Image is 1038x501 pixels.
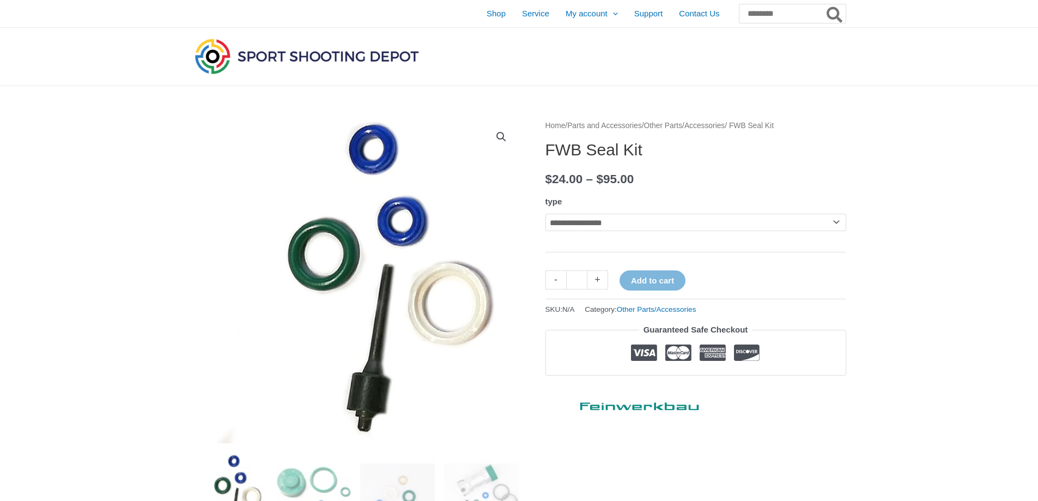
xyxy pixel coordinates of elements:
[617,305,696,313] a: Other Parts/Accessories
[192,119,519,446] img: FWB Seal Kit
[545,197,562,206] label: type
[596,172,634,186] bdi: 95.00
[545,270,566,289] a: -
[192,36,421,76] img: Sport Shooting Depot
[587,270,608,289] a: +
[491,127,511,147] a: View full-screen image gallery
[586,172,593,186] span: –
[639,322,752,337] legend: Guaranteed Safe Checkout
[567,122,642,130] a: Parts and Accessories
[545,172,583,186] bdi: 24.00
[562,305,575,313] span: N/A
[545,392,709,415] a: Feinwerkbau
[644,122,725,130] a: Other Parts/Accessories
[585,303,696,316] span: Category:
[545,172,553,186] span: $
[545,303,575,316] span: SKU:
[824,4,846,23] button: Search
[545,119,846,133] nav: Breadcrumb
[596,172,603,186] span: $
[566,270,587,289] input: Product quantity
[620,270,685,291] button: Add to cart
[545,140,846,160] h1: FWB Seal Kit
[545,122,566,130] a: Home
